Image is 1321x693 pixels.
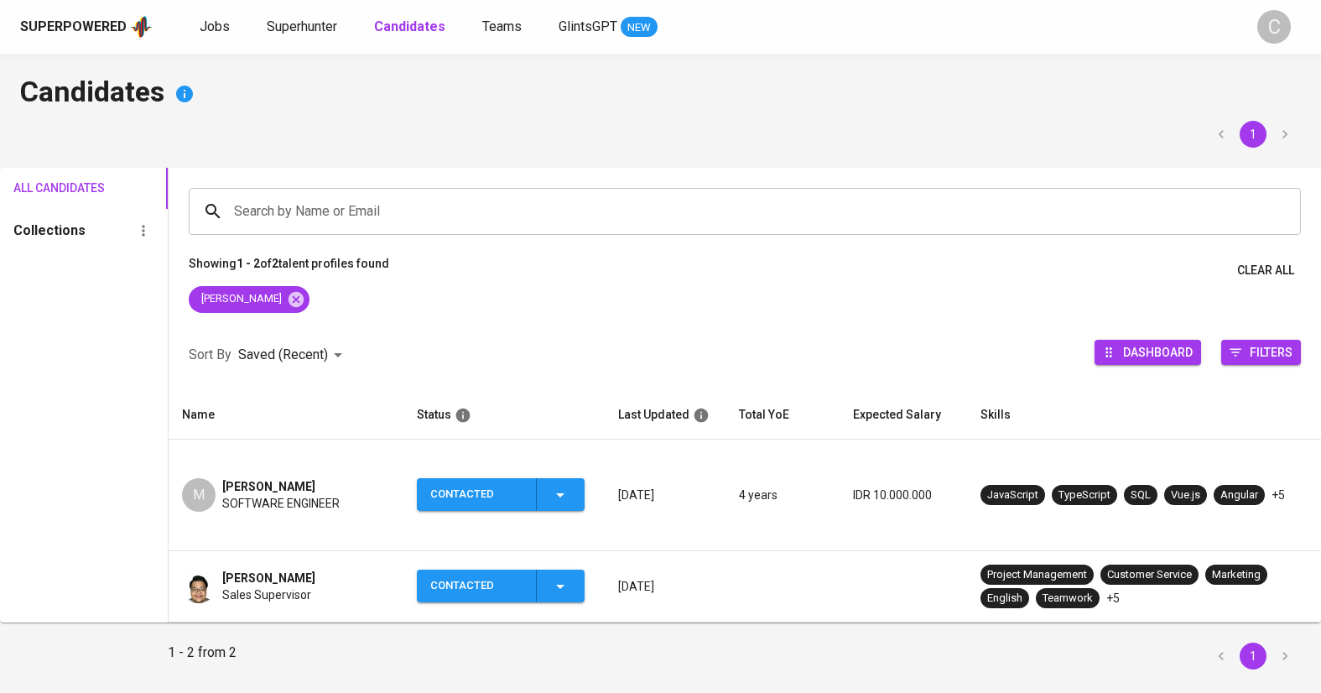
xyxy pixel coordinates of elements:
[1250,341,1292,363] span: Filters
[237,257,260,270] b: 1 - 2
[1043,591,1093,607] div: Teamwork
[20,74,1301,114] h4: Candidates
[20,14,153,39] a: Superpoweredapp logo
[739,487,826,503] p: 4 years
[1257,10,1291,44] div: C
[169,391,403,440] th: Name
[272,257,278,270] b: 2
[1220,487,1258,503] div: Angular
[840,391,967,440] th: Expected Salary
[189,286,309,313] div: [PERSON_NAME]
[1095,340,1201,365] button: Dashboard
[1230,255,1301,286] button: Clear All
[559,18,617,34] span: GlintsGPT
[482,17,525,38] a: Teams
[1123,341,1193,363] span: Dashboard
[182,570,216,603] img: c83448d6e8177926f257159b93a29066.jpg
[1272,487,1285,503] p: +5
[430,570,523,602] div: Contacted
[189,255,389,286] p: Showing of talent profiles found
[182,478,216,512] div: M
[200,18,230,34] span: Jobs
[1240,643,1266,670] button: page 1
[1131,487,1151,503] div: SQL
[417,478,585,511] button: Contacted
[987,591,1022,607] div: English
[267,18,337,34] span: Superhunter
[605,391,726,440] th: Last Updated
[130,14,153,39] img: app logo
[417,570,585,602] button: Contacted
[189,345,231,365] p: Sort By
[1221,340,1301,365] button: Filters
[222,570,315,586] span: [PERSON_NAME]
[1171,487,1200,503] div: Vue.js
[238,345,328,365] p: Saved (Recent)
[168,643,237,670] p: 1 - 2 from 2
[238,340,348,371] div: Saved (Recent)
[222,495,340,512] span: SOFTWARE ENGINEER
[13,219,86,242] h6: Collections
[1240,121,1266,148] button: page 1
[1058,487,1110,503] div: TypeScript
[1212,567,1261,583] div: Marketing
[222,586,311,603] span: Sales Supervisor
[1107,567,1192,583] div: Customer Service
[987,567,1087,583] div: Project Management
[222,478,315,495] span: [PERSON_NAME]
[1205,643,1301,670] nav: pagination navigation
[618,487,712,503] p: [DATE]
[200,17,233,38] a: Jobs
[1237,260,1294,281] span: Clear All
[403,391,605,440] th: Status
[374,18,445,34] b: Candidates
[618,578,712,595] p: [DATE]
[189,291,292,307] span: [PERSON_NAME]
[20,18,127,37] div: Superpowered
[853,487,954,503] p: IDR 10.000.000
[13,178,81,199] span: All Candidates
[374,17,449,38] a: Candidates
[430,478,523,511] div: Contacted
[267,17,341,38] a: Superhunter
[559,17,658,38] a: GlintsGPT NEW
[1106,590,1120,607] p: +5
[726,391,840,440] th: Total YoE
[987,487,1038,503] div: JavaScript
[1205,121,1301,148] nav: pagination navigation
[621,19,658,36] span: NEW
[482,18,522,34] span: Teams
